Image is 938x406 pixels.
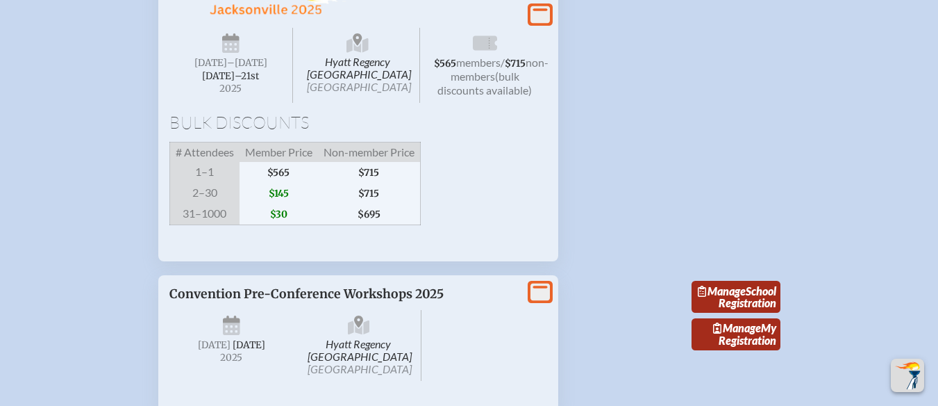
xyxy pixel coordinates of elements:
span: (bulk discounts available) [437,70,532,97]
span: [DATE]–⁠21st [202,70,259,82]
button: Scroll Top [891,359,924,392]
span: $565 [240,162,318,183]
span: 31–1000 [169,204,240,225]
span: $145 [240,183,318,204]
span: Manage [713,321,761,334]
span: $715 [318,183,421,204]
span: Hyatt Regency [GEOGRAPHIC_DATA] [296,310,421,381]
span: 2–30 [169,183,240,204]
span: Manage [698,284,746,298]
span: 2025 [181,352,283,363]
span: [GEOGRAPHIC_DATA] [307,80,411,93]
span: / [501,56,505,69]
h1: Bulk Discounts [169,114,547,131]
span: non-members [451,56,548,83]
span: Convention Pre-Conference Workshops 2025 [169,286,444,302]
span: $695 [318,204,421,225]
span: $715 [505,58,526,70]
span: Member Price [240,143,318,163]
span: [DATE] [198,339,231,351]
span: Hyatt Regency [GEOGRAPHIC_DATA] [296,28,420,103]
span: 2025 [181,83,282,94]
a: ManageMy Registration [692,318,780,350]
span: $715 [318,162,421,183]
span: [DATE] [233,339,265,351]
span: [GEOGRAPHIC_DATA] [308,362,412,375]
span: $30 [240,204,318,225]
span: [DATE] [194,57,227,69]
a: ManageSchool Registration [692,281,780,313]
span: Non-member Price [318,143,421,163]
span: $565 [434,58,456,70]
img: To the top [894,362,921,389]
span: 1–1 [169,162,240,183]
span: –[DATE] [227,57,267,69]
span: # Attendees [169,143,240,163]
span: members [456,56,501,69]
